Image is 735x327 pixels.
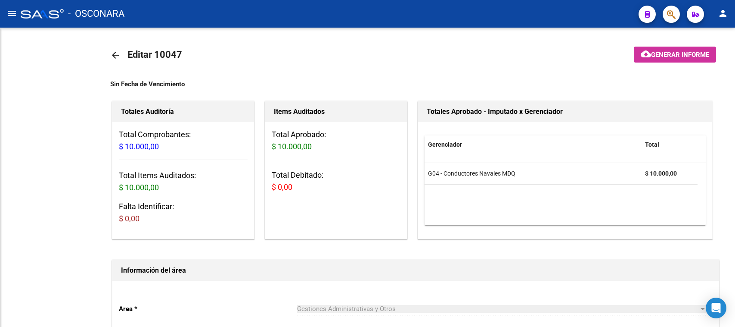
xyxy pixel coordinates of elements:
span: $ 0,00 [119,214,140,223]
mat-icon: menu [7,8,17,19]
span: Editar 10047 [127,49,182,60]
h1: Información del área [121,264,710,277]
h1: Totales Aprobado - Imputado x Gerenciador [427,105,704,119]
span: $ 10.000,00 [119,142,159,151]
span: G04 - Conductores Navales MDQ [428,170,515,177]
strong: $ 10.000,00 [645,170,677,177]
datatable-header-cell: Total [642,135,698,154]
h1: Totales Auditoría [121,105,245,119]
button: Generar informe [634,47,716,63]
div: Open Intercom Messenger [706,298,726,318]
span: Generar informe [651,51,709,59]
div: Sin Fecha de Vencimiento [110,79,721,89]
mat-icon: arrow_back [110,50,121,60]
p: Area * [119,304,297,314]
mat-icon: cloud_download [641,49,651,59]
span: Total [645,141,659,148]
h3: Total Items Auditados: [119,170,248,194]
h3: Total Debitado: [272,169,400,193]
h1: Items Auditados [274,105,398,119]
mat-icon: person [718,8,728,19]
span: - OSCONARA [68,4,124,23]
span: $ 10.000,00 [119,183,159,192]
span: Gestiones Administrativas y Otros [297,305,396,313]
span: $ 0,00 [272,182,292,192]
h3: Total Aprobado: [272,129,400,153]
span: Gerenciador [428,141,462,148]
h3: Falta Identificar: [119,201,248,225]
datatable-header-cell: Gerenciador [425,135,642,154]
h3: Total Comprobantes: [119,129,248,153]
span: $ 10.000,00 [272,142,312,151]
